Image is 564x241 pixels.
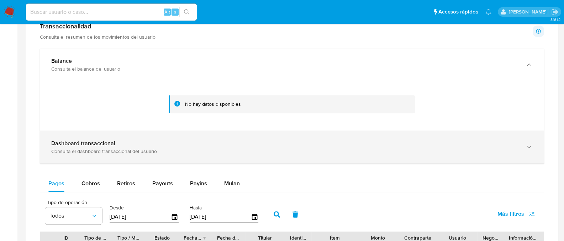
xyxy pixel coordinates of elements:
[164,9,170,15] span: Alt
[179,7,194,17] button: search-icon
[485,9,491,15] a: Notificaciones
[551,8,559,16] a: Salir
[174,9,176,15] span: s
[508,9,549,15] p: irving.ramirez@mercadolibre.com.mx
[438,8,478,16] span: Accesos rápidos
[550,17,560,22] span: 3.161.2
[26,7,197,17] input: Buscar usuario o caso...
